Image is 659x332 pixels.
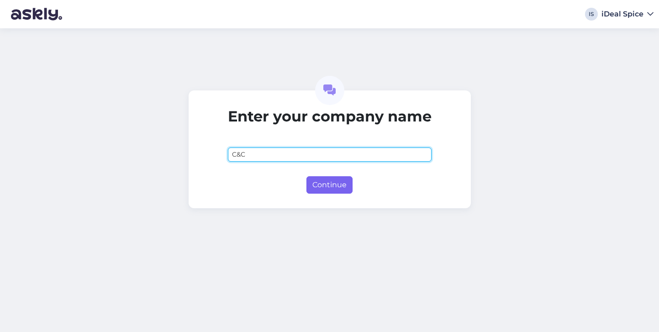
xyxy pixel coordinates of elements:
[228,108,432,125] h2: Enter your company name
[601,11,643,18] div: iDeal Spice
[306,176,353,194] button: Continue
[601,11,654,18] a: iDeal Spice
[585,8,598,21] div: IS
[228,148,432,162] input: ABC Corporation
